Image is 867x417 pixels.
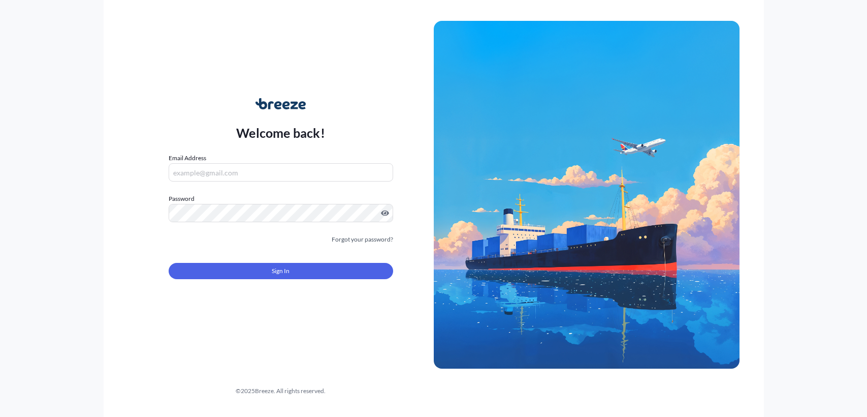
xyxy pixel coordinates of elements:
[128,386,434,396] div: © 2025 Breeze. All rights reserved.
[332,234,393,245] a: Forgot your password?
[169,153,206,163] label: Email Address
[169,163,393,182] input: example@gmail.com
[236,125,325,141] p: Welcome back!
[272,266,290,276] span: Sign In
[381,209,389,217] button: Show password
[434,21,740,369] img: Ship illustration
[169,194,393,204] label: Password
[169,263,393,279] button: Sign In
